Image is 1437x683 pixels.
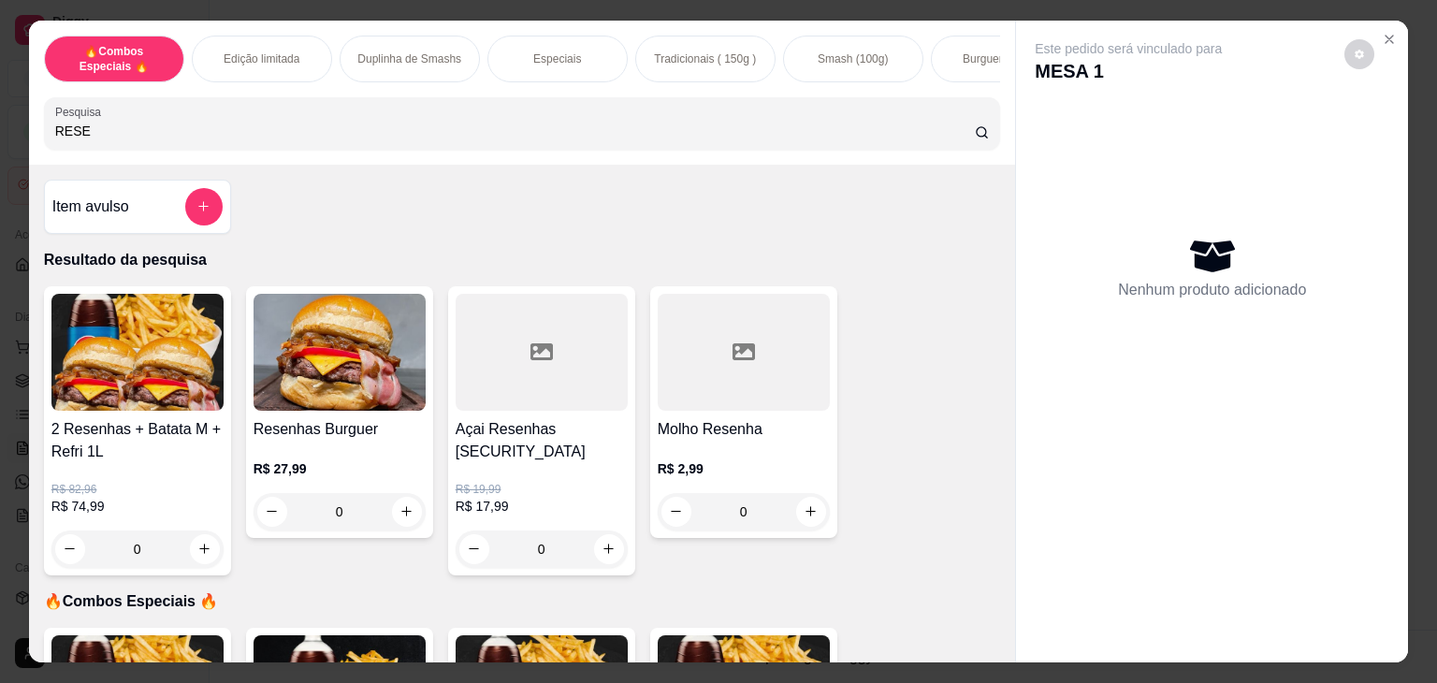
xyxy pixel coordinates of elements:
[55,104,108,120] label: Pesquisa
[51,418,224,463] h4: 2 Resenhas + Batata M + Refri 1L
[963,51,1038,66] p: Burguer Mais...
[51,482,224,497] p: R$ 82,96
[1035,58,1222,84] p: MESA 1
[52,196,129,218] h4: Item avulso
[254,459,426,478] p: R$ 27,99
[60,44,168,74] p: 🔥Combos Especiais 🔥
[456,482,628,497] p: R$ 19,99
[661,497,691,527] button: decrease-product-quantity
[51,294,224,411] img: product-image
[1344,39,1374,69] button: decrease-product-quantity
[654,51,756,66] p: Tradicionais ( 150g )
[456,497,628,516] p: R$ 17,99
[796,497,826,527] button: increase-product-quantity
[44,590,1001,613] p: 🔥Combos Especiais 🔥
[224,51,299,66] p: Edição limitada
[818,51,888,66] p: Smash (100g)
[658,418,830,441] h4: Molho Resenha
[185,188,223,225] button: add-separate-item
[1035,39,1222,58] p: Este pedido será vinculado para
[456,418,628,463] h4: Açai Resenhas [SECURITY_DATA]
[55,122,975,140] input: Pesquisa
[51,497,224,516] p: R$ 74,99
[357,51,461,66] p: Duplinha de Smashs
[1374,24,1404,54] button: Close
[254,294,426,411] img: product-image
[254,418,426,441] h4: Resenhas Burguer
[44,249,1001,271] p: Resultado da pesquisa
[1118,279,1306,301] p: Nenhum produto adicionado
[533,51,581,66] p: Especiais
[658,459,830,478] p: R$ 2,99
